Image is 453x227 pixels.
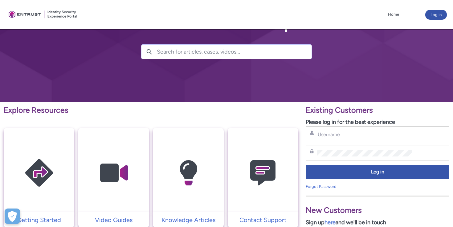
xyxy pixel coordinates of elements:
p: Please log in for the best experience [306,118,449,126]
a: Getting Started [4,215,74,225]
span: Log in [310,168,445,176]
p: New Customers [306,205,449,216]
button: Log in [425,10,447,20]
input: Username [317,131,412,138]
img: Contact Support [234,140,292,206]
p: Sign up and we'll be in touch [306,218,449,227]
button: Search [141,45,157,59]
a: Contact Support [228,215,298,225]
div: Cookie Preferences [5,209,20,224]
a: Forgot Password [306,184,337,189]
button: Open Preferences [5,209,20,224]
input: Search for articles, cases, videos... [157,45,312,59]
img: Video Guides [84,140,143,206]
a: here [324,219,336,226]
iframe: Qualified Messenger [425,199,453,227]
p: Contact Support [231,215,295,225]
p: Knowledge Articles [156,215,220,225]
p: Explore Resources [4,104,298,116]
p: Getting Started [7,215,71,225]
a: Knowledge Articles [153,215,223,225]
h2: How Can We Help? [141,13,312,32]
img: Knowledge Articles [159,140,218,206]
a: Video Guides [78,215,149,225]
p: Existing Customers [306,104,449,116]
a: Home [386,10,401,19]
button: Log in [306,165,449,179]
p: Video Guides [81,215,146,225]
img: Getting Started [10,140,68,206]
